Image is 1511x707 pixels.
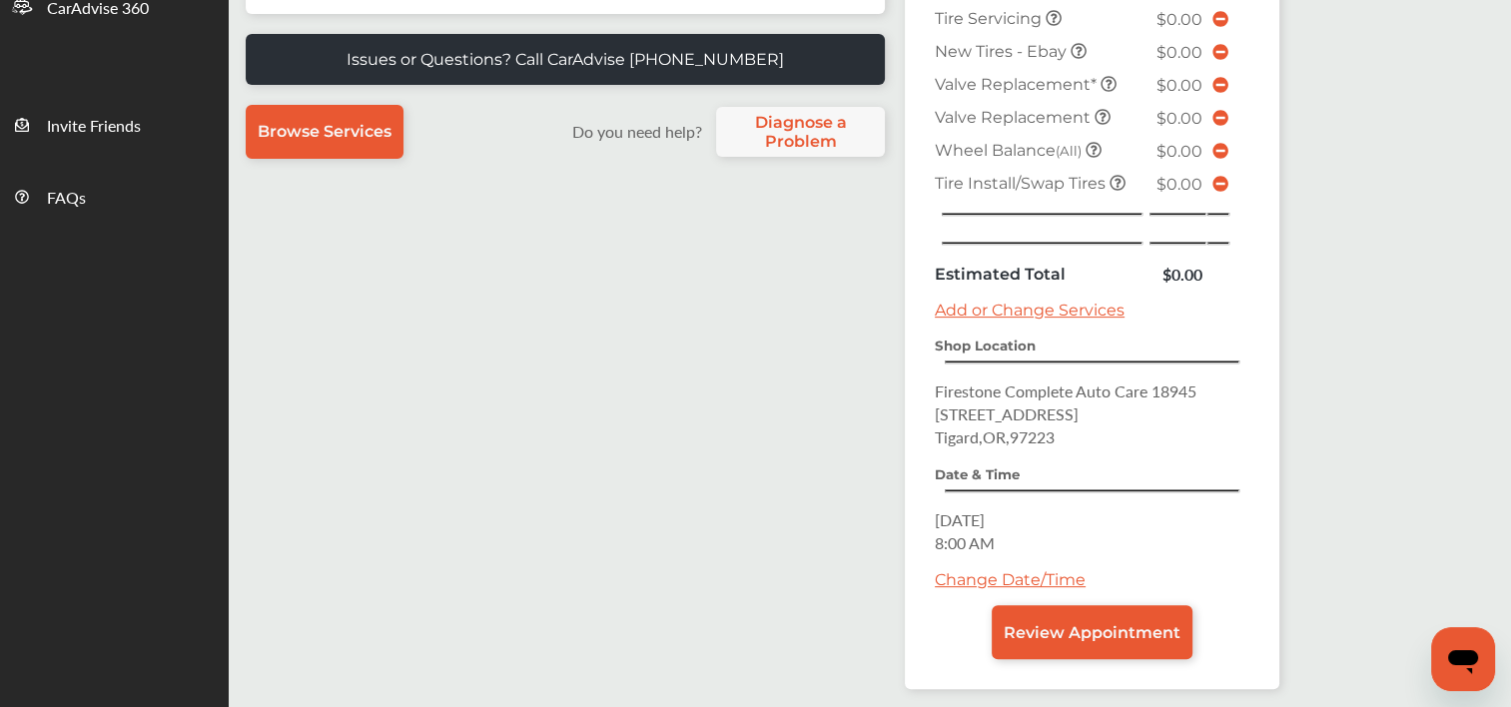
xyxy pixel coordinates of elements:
span: $0.00 [1156,175,1202,194]
span: [DATE] [935,508,985,531]
span: [STREET_ADDRESS] [935,402,1079,425]
iframe: Button to launch messaging window, conversation in progress [1431,627,1495,691]
a: Browse Services [246,105,403,159]
span: Firestone Complete Auto Care 18945 [935,379,1196,402]
strong: Shop Location [935,338,1036,353]
span: $0.00 [1156,109,1202,128]
span: Valve Replacement* [935,75,1101,94]
a: Diagnose a Problem [716,107,885,157]
span: Tire Servicing [935,9,1046,28]
span: Tire Install/Swap Tires [935,174,1110,193]
td: $0.00 [1148,258,1206,291]
span: $0.00 [1156,43,1202,62]
span: $0.00 [1156,142,1202,161]
span: Valve Replacement [935,108,1095,127]
span: Diagnose a Problem [726,113,875,151]
a: Issues or Questions? Call CarAdvise [PHONE_NUMBER] [246,34,885,85]
p: Issues or Questions? Call CarAdvise [PHONE_NUMBER] [347,50,784,69]
small: (All) [1056,143,1082,159]
td: Estimated Total [930,258,1148,291]
a: Add or Change Services [935,301,1125,320]
span: $0.00 [1156,76,1202,95]
span: Invite Friends [47,114,141,140]
span: Review Appointment [1004,623,1180,642]
span: Tigard , OR , 97223 [935,425,1055,448]
span: New Tires - Ebay [935,42,1071,61]
span: FAQs [47,186,86,212]
span: $0.00 [1156,10,1202,29]
label: Do you need help? [562,120,711,143]
strong: Date & Time [935,466,1020,482]
a: Change Date/Time [935,570,1086,589]
a: Review Appointment [992,605,1192,659]
span: 8:00 AM [935,531,995,554]
span: Wheel Balance [935,141,1086,160]
span: Browse Services [258,122,391,141]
